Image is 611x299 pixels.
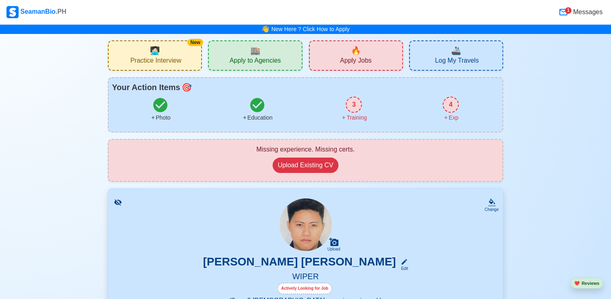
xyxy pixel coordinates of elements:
[115,145,496,154] div: Missing experience. Missing certs.
[397,265,408,272] div: Edit
[242,114,273,122] div: Education
[229,57,281,67] span: Apply to Agencies
[271,26,350,32] a: New Here ? Click How to Apply
[565,7,571,14] div: 1
[346,97,362,113] div: 3
[571,278,603,289] button: heartReviews
[56,8,67,15] span: .PH
[435,57,479,67] span: Log My Travels
[277,283,332,294] div: Actively Looking for Job
[485,206,499,213] div: Change
[340,57,372,67] span: Apply Jobs
[574,281,580,286] span: heart
[6,6,66,18] div: SeamanBio
[182,81,192,93] span: todo
[203,255,396,272] h3: [PERSON_NAME] [PERSON_NAME]
[328,247,340,252] div: Upload
[150,114,171,122] div: Photo
[187,39,203,46] div: New
[451,44,461,57] span: travel
[341,114,367,122] div: Training
[150,44,160,57] span: interview
[112,81,499,93] div: Your Action Items
[130,57,181,67] span: Practice Interview
[259,23,271,35] span: bell
[571,7,603,17] span: Messages
[351,44,361,57] span: new
[6,6,19,18] img: Logo
[273,158,339,173] button: Upload Existing CV
[443,97,459,113] div: 4
[250,44,260,57] span: agencies
[118,272,493,283] h5: WIPER
[443,114,458,122] div: Exp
